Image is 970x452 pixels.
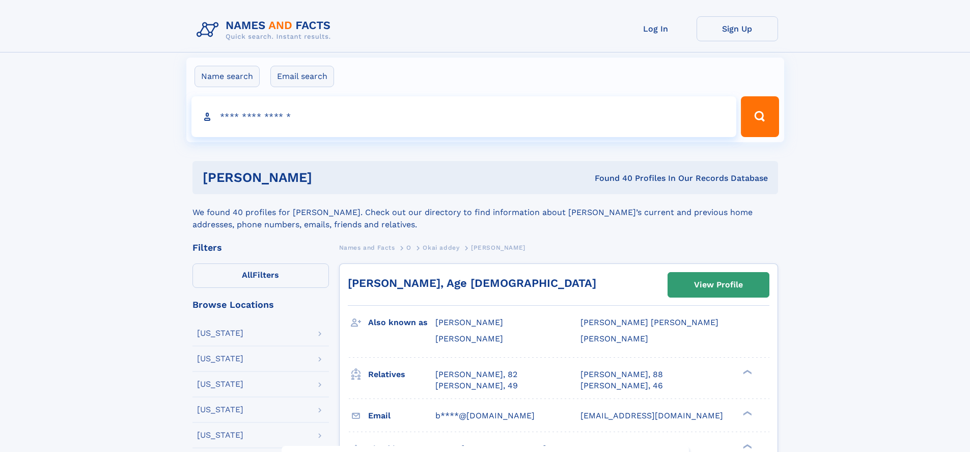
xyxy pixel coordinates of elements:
a: View Profile [668,273,769,297]
div: Found 40 Profiles In Our Records Database [453,173,768,184]
div: [US_STATE] [197,329,243,337]
h3: Also known as [368,314,435,331]
a: [PERSON_NAME], Age [DEMOGRAPHIC_DATA] [348,277,596,289]
button: Search Button [741,96,779,137]
div: Browse Locations [192,300,329,309]
span: [PERSON_NAME] [435,317,503,327]
h3: Relatives [368,366,435,383]
div: ❯ [740,443,753,449]
a: O [406,241,411,254]
span: All [242,270,253,280]
a: [PERSON_NAME], 88 [580,369,663,380]
label: Filters [192,263,329,288]
h1: [PERSON_NAME] [203,171,454,184]
span: [PERSON_NAME] [435,334,503,343]
span: [PERSON_NAME] [580,334,648,343]
span: Okai addey [423,244,459,251]
div: [US_STATE] [197,355,243,363]
div: ❯ [740,368,753,375]
label: Email search [270,66,334,87]
a: Okai addey [423,241,459,254]
a: Names and Facts [339,241,395,254]
span: [EMAIL_ADDRESS][DOMAIN_NAME] [580,411,723,420]
a: [PERSON_NAME], 46 [580,380,663,391]
div: [US_STATE] [197,406,243,414]
a: [PERSON_NAME], 82 [435,369,517,380]
span: [PERSON_NAME] [PERSON_NAME] [580,317,718,327]
span: [PERSON_NAME] [471,244,525,251]
a: Log In [615,16,697,41]
div: ❯ [740,410,753,416]
div: [US_STATE] [197,431,243,439]
input: search input [191,96,737,137]
div: Filters [192,243,329,252]
a: Sign Up [697,16,778,41]
label: Name search [195,66,260,87]
img: Logo Names and Facts [192,16,339,44]
div: We found 40 profiles for [PERSON_NAME]. Check out our directory to find information about [PERSON... [192,194,778,231]
div: [US_STATE] [197,380,243,388]
div: View Profile [694,273,743,297]
h3: Email [368,407,435,424]
a: [PERSON_NAME], 49 [435,380,518,391]
span: O [406,244,411,251]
